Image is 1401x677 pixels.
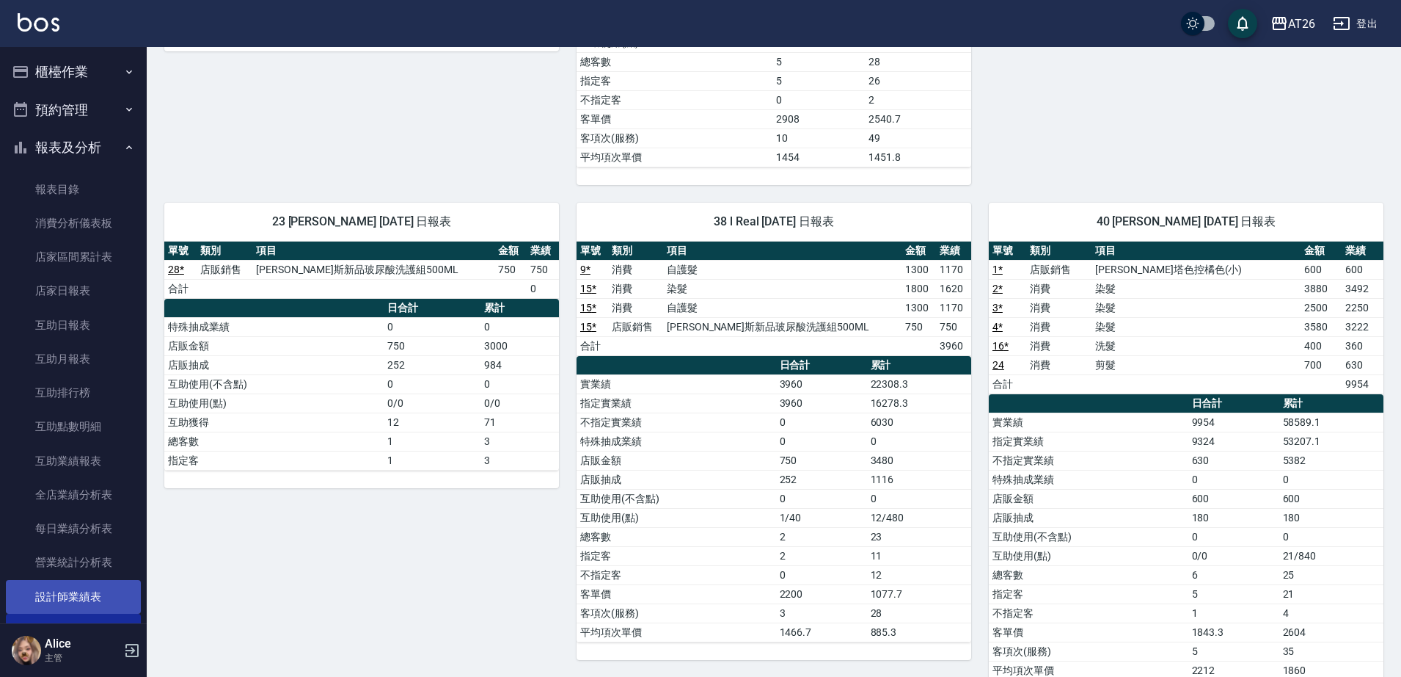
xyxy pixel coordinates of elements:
button: 報表及分析 [6,128,141,167]
td: 5 [1188,584,1279,604]
td: 2500 [1301,298,1342,317]
td: 指定客 [164,451,384,470]
td: 1800 [901,279,937,298]
td: 3580 [1301,317,1342,336]
th: 日合計 [776,356,867,375]
td: 58589.1 [1279,413,1383,432]
a: 24 [992,359,1004,371]
td: 21 [1279,584,1383,604]
td: 1466.7 [776,623,867,642]
td: 22308.3 [867,374,971,394]
td: 特殊抽成業績 [989,470,1188,489]
td: 0 [776,432,867,451]
td: 0 [1188,527,1279,546]
td: 客項次(服務) [577,128,772,148]
td: 店販抽成 [164,355,384,374]
th: 金額 [901,242,937,261]
td: 0 [776,565,867,584]
td: 9954 [1188,413,1279,432]
td: 客單價 [989,623,1188,642]
td: 26 [865,71,971,90]
span: 38 l Real [DATE] 日報表 [594,214,954,229]
td: 3480 [867,451,971,470]
th: 累計 [867,356,971,375]
td: 0/0 [1188,546,1279,565]
a: 報表目錄 [6,173,141,206]
td: 互助使用(不含點) [989,527,1188,546]
td: 自護髮 [663,260,901,279]
th: 累計 [480,299,559,318]
td: [PERSON_NAME]斯新品玻尿酸洗護組500ML [252,260,494,279]
td: 2 [776,546,867,565]
th: 日合計 [1188,394,1279,413]
a: 互助日報表 [6,308,141,342]
td: 指定實業績 [989,432,1188,451]
table: a dense table [164,242,559,299]
td: 不指定實業績 [577,413,776,432]
td: 2604 [1279,623,1383,642]
td: 12/480 [867,508,971,527]
td: 12 [384,413,480,432]
th: 類別 [1026,242,1091,261]
table: a dense table [164,299,559,471]
td: 互助使用(點) [164,394,384,413]
td: 平均項次單價 [577,623,776,642]
td: 不指定客 [577,565,776,584]
h5: Alice [45,637,120,651]
td: 984 [480,355,559,374]
span: 23 [PERSON_NAME] [DATE] 日報表 [182,214,541,229]
a: 全店業績分析表 [6,478,141,512]
td: 600 [1279,489,1383,508]
td: 3960 [936,336,971,355]
a: 設計師日報表 [6,614,141,648]
td: 染髮 [1091,298,1300,317]
td: 1 [1188,604,1279,623]
td: 客項次(服務) [577,604,776,623]
td: 不指定客 [577,90,772,109]
td: 總客數 [577,52,772,71]
td: 750 [494,260,527,279]
td: 10 [772,128,865,148]
td: 3880 [1301,279,1342,298]
table: a dense table [577,356,971,642]
td: 0 [1188,470,1279,489]
td: 實業績 [577,374,776,394]
td: 0 [1279,527,1383,546]
button: save [1228,9,1257,38]
a: 消費分析儀表板 [6,206,141,240]
td: 180 [1188,508,1279,527]
td: 互助使用(不含點) [577,489,776,508]
td: 2 [865,90,971,109]
td: 9954 [1342,374,1383,394]
td: 49 [865,128,971,148]
td: 剪髮 [1091,355,1300,374]
td: 互助使用(點) [577,508,776,527]
th: 單號 [989,242,1026,261]
td: 平均項次單價 [577,148,772,167]
p: 主管 [45,651,120,665]
th: 業績 [1342,242,1383,261]
td: 3222 [1342,317,1383,336]
td: 5 [772,71,865,90]
td: 6 [1188,565,1279,584]
td: 12 [867,565,971,584]
td: 總客數 [164,432,384,451]
td: 洗髮 [1091,336,1300,355]
th: 業績 [936,242,971,261]
button: 櫃檯作業 [6,53,141,91]
td: 店販金額 [989,489,1188,508]
td: 700 [1301,355,1342,374]
td: 指定實業績 [577,394,776,413]
td: 0 [384,374,480,394]
td: [PERSON_NAME]塔色控橘色(小) [1091,260,1300,279]
td: 指定客 [989,584,1188,604]
th: 業績 [527,242,559,261]
td: 16278.3 [867,394,971,413]
td: 總客數 [989,565,1188,584]
td: 1170 [936,298,971,317]
th: 項目 [1091,242,1300,261]
td: 互助使用(點) [989,546,1188,565]
td: 3960 [776,374,867,394]
td: 指定客 [577,546,776,565]
td: 1 [384,451,480,470]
